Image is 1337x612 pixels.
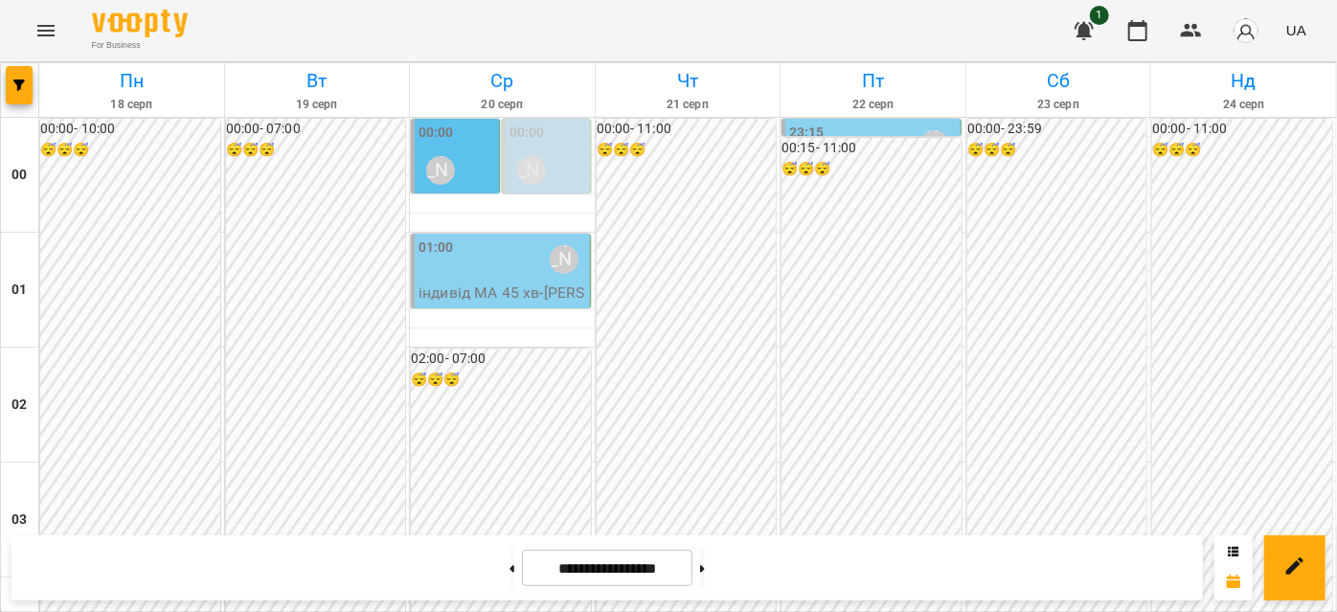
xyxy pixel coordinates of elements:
[969,66,1148,96] h6: Сб
[411,370,591,391] h6: 😴😴😴
[782,138,962,159] h6: 00:15 - 11:00
[1152,119,1332,140] h6: 00:00 - 11:00
[411,349,591,370] h6: 02:00 - 07:00
[597,140,777,161] h6: 😴😴😴
[419,123,454,144] label: 00:00
[550,245,578,274] div: Венюкова Єлизавета
[228,66,407,96] h6: Вт
[42,96,221,114] h6: 18 серп
[599,66,778,96] h6: Чт
[920,130,949,159] div: Венюкова Єлизавета
[1154,66,1333,96] h6: Нд
[597,119,777,140] h6: 00:00 - 11:00
[419,238,454,259] label: 01:00
[599,96,778,114] h6: 21 серп
[228,96,407,114] h6: 19 серп
[226,119,406,140] h6: 00:00 - 07:00
[789,123,825,144] label: 23:15
[969,96,1148,114] h6: 23 серп
[782,159,962,180] h6: 😴😴😴
[1286,20,1306,40] span: UA
[510,123,545,144] label: 00:00
[413,66,592,96] h6: Ср
[419,282,586,327] p: індивід МА 45 хв - [PERSON_NAME]
[967,140,1147,161] h6: 😴😴😴
[783,66,963,96] h6: Пт
[1090,6,1109,25] span: 1
[11,165,27,186] h6: 00
[1279,12,1314,48] button: UA
[1152,140,1332,161] h6: 😴😴😴
[92,10,188,37] img: Voopty Logo
[413,96,592,114] h6: 20 серп
[517,156,546,185] div: Венюкова Єлизавета
[1154,96,1333,114] h6: 24 серп
[40,119,220,140] h6: 00:00 - 10:00
[11,395,27,416] h6: 02
[226,140,406,161] h6: 😴😴😴
[42,66,221,96] h6: Пн
[510,193,586,215] p: 0
[967,119,1147,140] h6: 00:00 - 23:59
[23,8,69,54] button: Menu
[11,510,27,531] h6: 03
[783,96,963,114] h6: 22 серп
[11,280,27,301] h6: 01
[40,140,220,161] h6: 😴😴😴
[426,156,455,185] div: Венюкова Єлизавета
[1233,17,1259,44] img: avatar_s.png
[92,39,188,52] span: For Business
